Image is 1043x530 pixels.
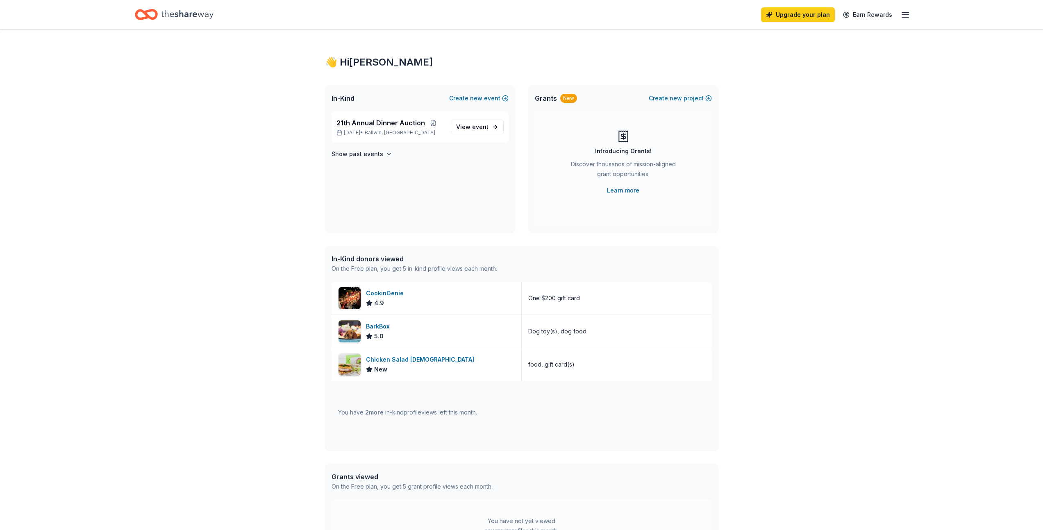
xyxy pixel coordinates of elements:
[339,320,361,342] img: Image for BarkBox
[332,149,383,159] h4: Show past events
[332,472,493,482] div: Grants viewed
[374,331,384,341] span: 5.0
[366,355,477,365] div: Chicken Salad [DEMOGRAPHIC_DATA]
[374,365,387,374] span: New
[568,159,679,182] div: Discover thousands of mission-aligned grant opportunities.
[365,409,384,416] span: 2 more
[336,118,425,128] span: 21th Annual Dinner Auction
[560,94,577,103] div: New
[374,298,384,308] span: 4.9
[366,322,393,331] div: BarkBox
[470,93,482,103] span: new
[528,326,586,336] div: Dog toy(s), dog food
[649,93,712,103] button: Createnewproject
[838,7,897,22] a: Earn Rewards
[339,353,361,376] img: Image for Chicken Salad Chick
[332,264,497,274] div: On the Free plan, you get 5 in-kind profile views each month.
[332,93,354,103] span: In-Kind
[339,287,361,309] img: Image for CookinGenie
[761,7,835,22] a: Upgrade your plan
[528,360,575,369] div: food, gift card(s)
[336,129,444,136] p: [DATE] •
[332,482,493,491] div: On the Free plan, you get 5 grant profile views each month.
[472,123,489,130] span: event
[135,5,214,24] a: Home
[528,293,580,303] div: One $200 gift card
[535,93,557,103] span: Grants
[595,146,652,156] div: Introducing Grants!
[325,56,718,69] div: 👋 Hi [PERSON_NAME]
[338,408,477,417] div: You have in-kind profile views left this month.
[456,122,489,132] span: View
[365,129,435,136] span: Ballwin, [GEOGRAPHIC_DATA]
[449,93,509,103] button: Createnewevent
[332,254,497,264] div: In-Kind donors viewed
[366,288,407,298] div: CookinGenie
[451,120,504,134] a: View event
[332,149,392,159] button: Show past events
[607,186,639,195] a: Learn more
[670,93,682,103] span: new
